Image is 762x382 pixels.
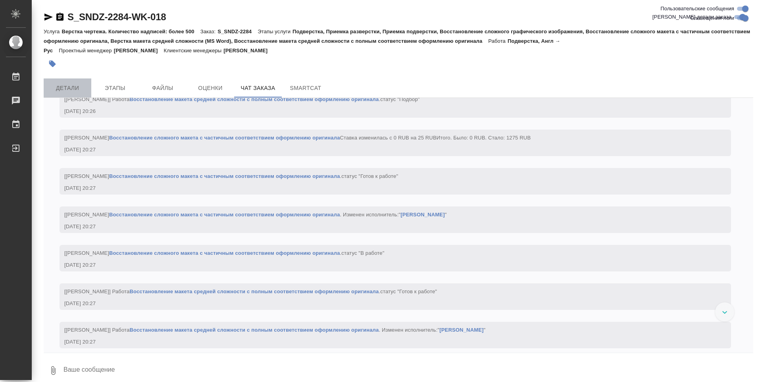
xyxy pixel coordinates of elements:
span: статус "Готов к работе" [341,173,398,179]
a: Восстановление макета средней сложности с полным соответствием оформлению оригинала [129,288,379,294]
p: Этапы услуги [258,29,292,34]
span: статус "В работе" [341,250,384,256]
div: [DATE] 20:27 [64,146,703,154]
button: Добавить тэг [44,55,61,73]
p: Проектный менеджер [59,48,114,53]
p: [PERSON_NAME] [223,48,273,53]
p: Заказ: [200,29,217,34]
span: статус "Готов к работе" [380,288,437,294]
span: Чат заказа [239,83,277,93]
span: Оповещения-логи [690,14,734,22]
span: [PERSON_NAME] детали заказа [652,13,731,21]
span: [[PERSON_NAME]] Работа . Изменен исполнитель: [64,327,485,333]
p: Услуга [44,29,62,34]
div: [DATE] 20:27 [64,184,703,192]
span: Этапы [96,83,134,93]
a: [PERSON_NAME] [439,327,483,333]
span: [[PERSON_NAME]] Работа . [64,288,437,294]
a: Восстановление сложного макета с частичным соответствием оформлению оригинала [109,173,340,179]
p: Работа [488,38,508,44]
div: [DATE] 20:27 [64,338,703,346]
a: [PERSON_NAME] [400,212,444,218]
span: Детали [48,83,87,93]
span: Итого. Было: 0 RUB. Стало: 1275 RUB [437,135,531,141]
a: Восстановление макета средней сложности с полным соответствием оформлению оригинала [129,96,379,102]
button: Скопировать ссылку для ЯМессенджера [44,12,53,22]
span: Оценки [191,83,229,93]
span: [[PERSON_NAME] . [64,250,384,256]
span: " " [399,212,447,218]
a: S_SNDZ-2284-WK-018 [67,11,166,22]
span: [[PERSON_NAME] . Изменен исполнитель: [64,212,446,218]
p: Верстка чертежа. Количество надписей: более 500 [62,29,200,34]
a: Восстановление сложного макета с частичным соответствием оформлению оригинала [109,212,340,218]
p: Клиентские менеджеры [164,48,224,53]
div: [DATE] 20:27 [64,261,703,269]
a: Восстановление макета средней сложности с полным соответствием оформлению оригинала [129,327,379,333]
div: [DATE] 20:27 [64,300,703,308]
span: [[PERSON_NAME]] Работа . [64,96,420,102]
span: Пользовательские сообщения [660,5,734,13]
a: Восстановление сложного макета с частичным соответствием оформлению оригинала [109,135,340,141]
p: S_SNDZ-2284 [217,29,258,34]
span: Файлы [144,83,182,93]
p: [PERSON_NAME] [114,48,164,53]
div: [DATE] 20:26 [64,107,703,115]
a: Восстановление сложного макета с частичным соответствием оформлению оригинала [109,250,340,256]
p: Подверстка, Приемка разверстки, Приемка подверстки, Восстановление сложного графического изображе... [44,29,750,44]
span: SmartCat [287,83,325,93]
button: Скопировать ссылку [55,12,65,22]
span: статус "Подбор" [380,96,419,102]
span: [[PERSON_NAME] . [64,173,398,179]
span: [[PERSON_NAME] Ставка изменилась с 0 RUB на 25 RUB [64,135,531,141]
div: [DATE] 20:27 [64,223,703,231]
span: " " [437,327,485,333]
